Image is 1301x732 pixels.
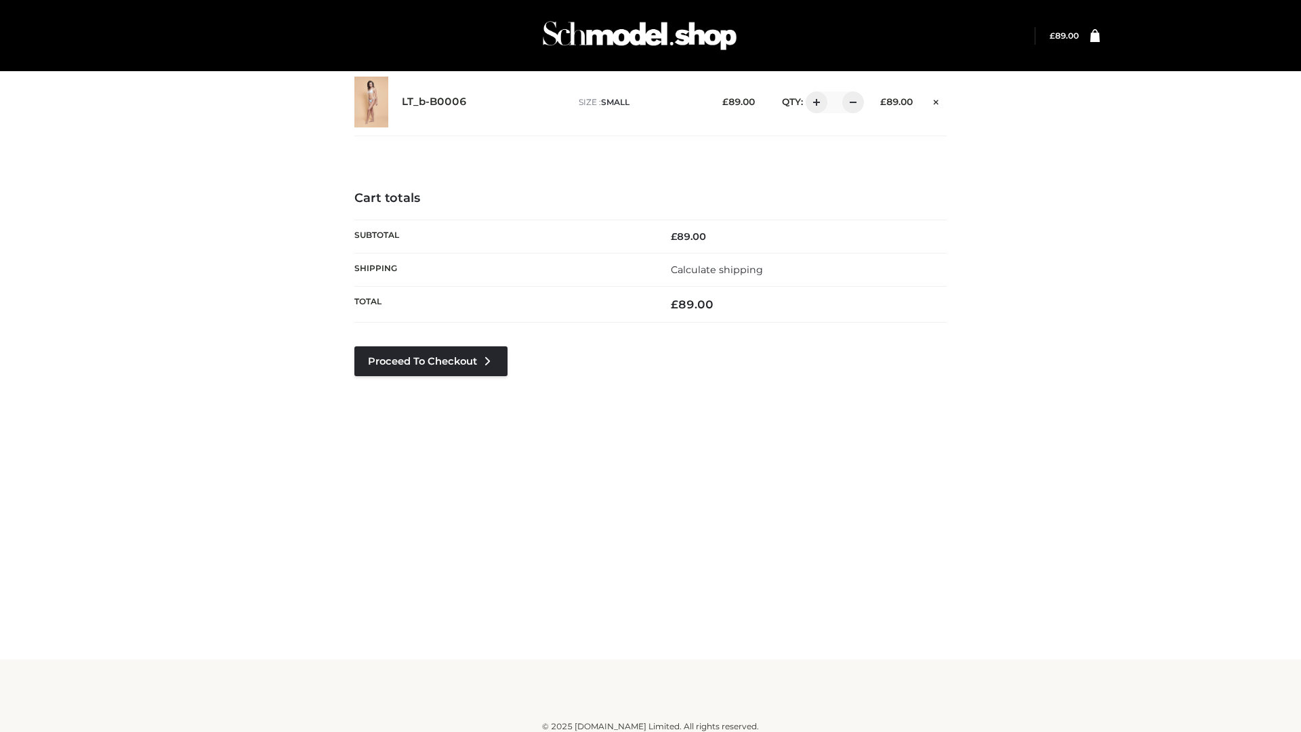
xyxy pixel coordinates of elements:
span: £ [880,96,886,107]
bdi: 89.00 [671,298,714,311]
span: £ [671,298,678,311]
a: £89.00 [1050,30,1079,41]
img: Schmodel Admin 964 [538,9,741,62]
th: Subtotal [354,220,650,253]
span: £ [671,230,677,243]
bdi: 89.00 [722,96,755,107]
bdi: 89.00 [1050,30,1079,41]
span: SMALL [601,97,629,107]
span: £ [1050,30,1055,41]
th: Total [354,287,650,323]
th: Shipping [354,253,650,286]
bdi: 89.00 [671,230,706,243]
p: size : [579,96,701,108]
a: Remove this item [926,91,947,109]
a: Proceed to Checkout [354,346,508,376]
a: LT_b-B0006 [402,96,467,108]
a: Calculate shipping [671,264,763,276]
div: QTY: [768,91,859,113]
h4: Cart totals [354,191,947,206]
bdi: 89.00 [880,96,913,107]
span: £ [722,96,728,107]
